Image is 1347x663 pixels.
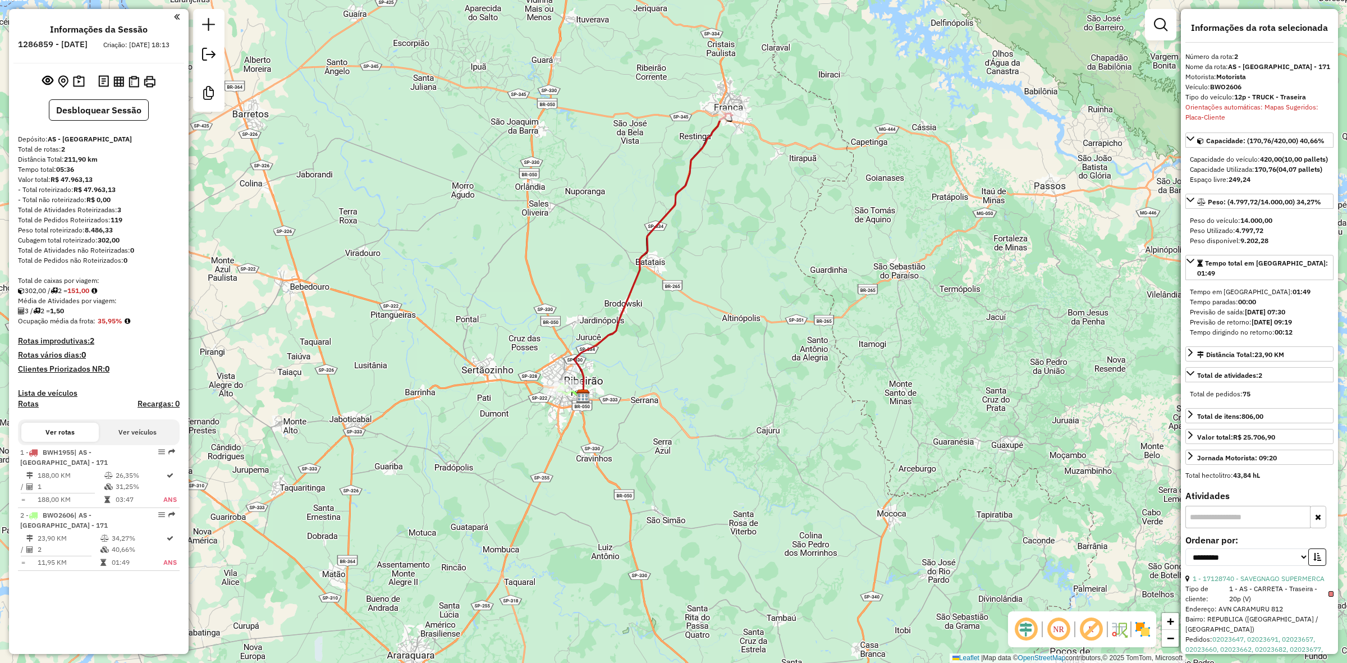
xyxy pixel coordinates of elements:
[1210,83,1241,91] strong: BWO2606
[111,74,126,89] button: Visualizar relatório de Roteirização
[115,494,163,505] td: 03:47
[1197,411,1263,422] div: Total de itens:
[18,39,88,49] h6: 1286859 - [DATE]
[1293,287,1311,296] strong: 01:49
[100,559,106,566] i: Tempo total em rota
[1185,614,1334,634] div: Bairro: REPUBLICA ([GEOGRAPHIC_DATA] / [GEOGRAPHIC_DATA])
[20,557,26,568] td: =
[56,73,71,90] button: Centralizar mapa no depósito ou ponto de apoio
[50,24,148,35] h4: Informações da Sessão
[18,195,180,205] div: - Total não roteirizado:
[37,494,104,505] td: 188,00 KM
[20,511,108,529] span: 2 -
[86,195,111,204] strong: R$ 0,00
[125,318,130,324] em: Média calculada utilizando a maior ocupação (%Peso ou %Cubagem) de cada rota da sessão. Rotas cro...
[18,175,180,185] div: Valor total:
[163,494,177,505] td: ANS
[43,511,74,519] span: BWO2606
[1233,471,1260,479] strong: 43,84 hL
[167,535,173,542] i: Rota otimizada
[20,481,26,492] td: /
[18,399,39,409] a: Rotas
[1197,259,1328,277] span: Tempo total em [GEOGRAPHIC_DATA]: 01:49
[111,544,163,555] td: 40,66%
[67,286,89,295] strong: 151,00
[74,185,116,194] strong: R$ 47.963,13
[1134,620,1152,638] img: Exibir/Ocultar setores
[26,483,33,490] i: Total de Atividades
[18,225,180,235] div: Peso total roteirizado:
[1254,165,1276,173] strong: 170,76
[1308,548,1326,566] button: Ordem crescente
[1185,82,1334,92] div: Veículo:
[18,235,180,245] div: Cubagem total roteirizado:
[71,73,87,90] button: Painel de Sugestão
[111,216,122,224] strong: 119
[1234,52,1238,61] strong: 2
[1276,165,1322,173] strong: (04,07 pallets)
[1190,164,1329,175] div: Capacidade Utilizada:
[99,423,176,442] button: Ver veículos
[168,449,175,455] em: Rota exportada
[1254,350,1284,359] span: 23,90 KM
[1162,630,1179,647] a: Zoom out
[1233,433,1275,441] strong: R$ 25.706,90
[26,472,33,479] i: Distância Total
[1185,367,1334,382] a: Total de atividades:2
[1193,574,1325,583] a: 1 - 17128740 - SAVEGNAGO SUPERMERCA
[1185,491,1334,501] h4: Atividades
[18,276,180,286] div: Total de caixas por viagem:
[1185,194,1334,209] a: Peso: (4.797,72/14.000,00) 34,27%
[952,654,979,662] a: Leaflet
[1190,307,1329,317] div: Previsão de saída:
[104,483,113,490] i: % de utilização da cubagem
[138,399,180,409] h4: Recargas: 0
[18,308,25,314] i: Total de Atividades
[1252,318,1292,326] strong: [DATE] 09:19
[1185,92,1334,102] div: Tipo do veículo:
[126,74,141,90] button: Visualizar Romaneio
[1197,350,1284,360] div: Distância Total:
[1190,226,1329,236] div: Peso Utilizado:
[198,13,220,39] a: Nova sessão e pesquisa
[1228,62,1330,71] strong: AS - [GEOGRAPHIC_DATA] - 171
[51,287,58,294] i: Total de rotas
[1185,346,1334,362] a: Distância Total:23,90 KM
[48,135,132,143] strong: AS - [GEOGRAPHIC_DATA]
[1190,327,1329,337] div: Tempo dirigindo no retorno:
[1190,154,1329,164] div: Capacidade do veículo:
[18,306,180,316] div: 3 / 2 =
[18,215,180,225] div: Total de Pedidos Roteirizados:
[1185,72,1334,82] div: Motorista:
[174,10,180,23] a: Clique aqui para minimizar o painel
[111,533,163,544] td: 34,27%
[1045,616,1072,643] span: Ocultar NR
[18,245,180,255] div: Total de Atividades não Roteirizadas:
[98,236,120,244] strong: 302,00
[1190,297,1329,307] div: Tempo paradas:
[21,423,99,442] button: Ver rotas
[1245,308,1285,316] strong: [DATE] 07:30
[1197,371,1262,379] span: Total de atividades:
[115,470,163,481] td: 26,35%
[1190,389,1329,399] div: Total de pedidos:
[1185,533,1334,547] label: Ordenar por:
[1190,175,1329,185] div: Espaço livre:
[1185,584,1334,604] div: Tipo de cliente:
[26,535,33,542] i: Distância Total
[1208,198,1321,206] span: Peso: (4.797,72/14.000,00) 34,27%
[1282,155,1328,163] strong: (10,00 pallets)
[123,256,127,264] strong: 0
[98,317,122,325] strong: 35,95%
[100,535,109,542] i: % de utilização do peso
[1190,236,1329,246] div: Peso disponível:
[100,546,109,553] i: % de utilização da cubagem
[1275,328,1293,336] strong: 00:12
[18,388,180,398] h4: Lista de veículos
[104,496,110,503] i: Tempo total em rota
[1190,216,1272,225] span: Peso do veículo:
[576,389,590,404] img: AS - Ribeirão Preto
[1197,453,1277,463] div: Jornada Motorista: 09:20
[18,154,180,164] div: Distância Total:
